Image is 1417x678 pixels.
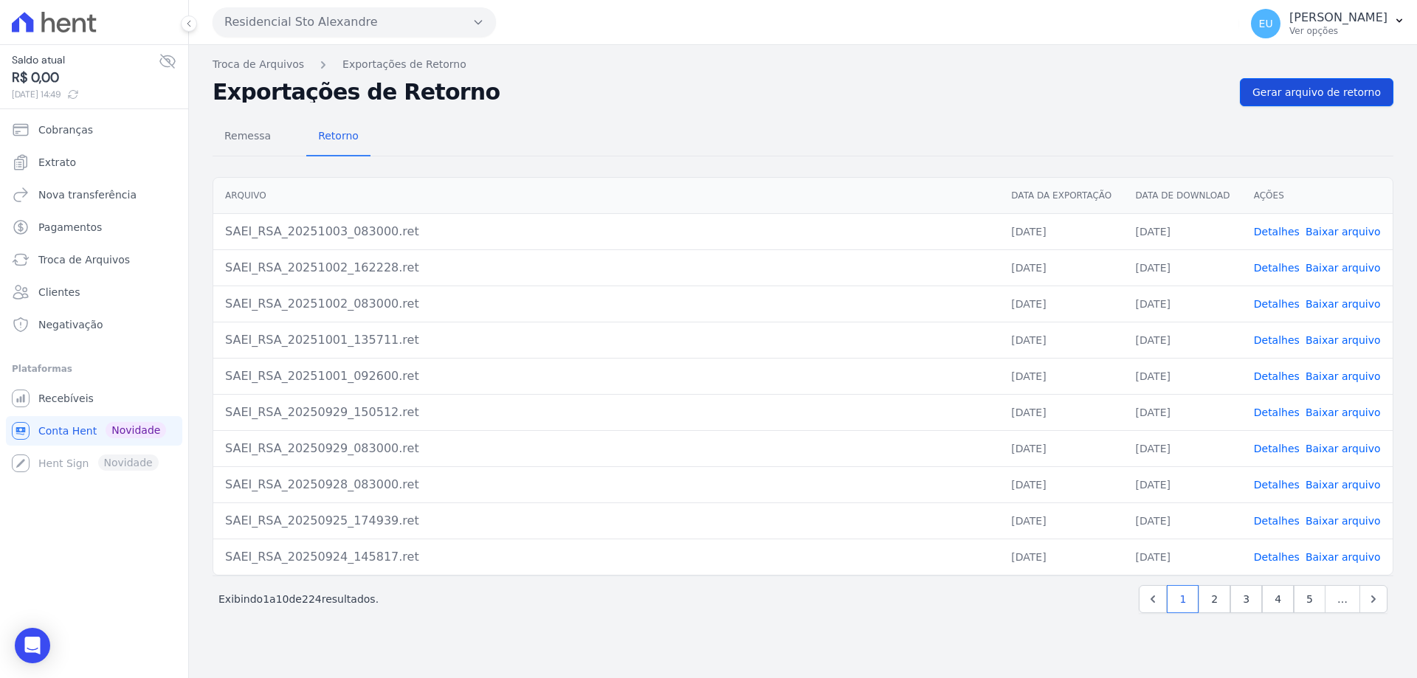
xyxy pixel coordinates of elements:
[1124,358,1242,394] td: [DATE]
[1124,322,1242,358] td: [DATE]
[1306,370,1381,382] a: Baixar arquivo
[1262,585,1294,613] a: 4
[213,178,999,214] th: Arquivo
[225,223,987,241] div: SAEI_RSA_20251003_083000.ret
[106,422,166,438] span: Novidade
[38,423,97,438] span: Conta Hent
[1230,585,1262,613] a: 3
[1359,585,1387,613] a: Next
[1242,178,1393,214] th: Ações
[1124,178,1242,214] th: Data de Download
[1254,370,1300,382] a: Detalhes
[38,252,130,267] span: Troca de Arquivos
[999,466,1123,502] td: [DATE]
[999,539,1123,575] td: [DATE]
[15,628,50,663] div: Open Intercom Messenger
[38,220,102,235] span: Pagamentos
[1254,479,1300,491] a: Detalhes
[1239,3,1417,44] button: EU [PERSON_NAME] Ver opções
[1306,479,1381,491] a: Baixar arquivo
[1294,585,1325,613] a: 5
[213,57,1393,72] nav: Breadcrumb
[225,295,987,313] div: SAEI_RSA_20251002_083000.ret
[218,592,379,606] p: Exibindo a de resultados.
[225,476,987,494] div: SAEI_RSA_20250928_083000.ret
[1306,407,1381,418] a: Baixar arquivo
[38,155,76,170] span: Extrato
[999,502,1123,539] td: [DATE]
[1254,515,1300,527] a: Detalhes
[276,593,289,605] span: 10
[999,286,1123,322] td: [DATE]
[6,416,182,446] a: Conta Hent Novidade
[1254,407,1300,418] a: Detalhes
[999,394,1123,430] td: [DATE]
[1306,226,1381,238] a: Baixar arquivo
[1124,466,1242,502] td: [DATE]
[1124,394,1242,430] td: [DATE]
[12,360,176,378] div: Plataformas
[999,430,1123,466] td: [DATE]
[309,121,368,151] span: Retorno
[302,593,322,605] span: 224
[12,88,159,101] span: [DATE] 14:49
[6,384,182,413] a: Recebíveis
[12,68,159,88] span: R$ 0,00
[1325,585,1360,613] span: …
[38,285,80,300] span: Clientes
[213,7,496,37] button: Residencial Sto Alexandre
[306,118,370,156] a: Retorno
[225,512,987,530] div: SAEI_RSA_20250925_174939.ret
[999,358,1123,394] td: [DATE]
[1259,18,1273,29] span: EU
[6,212,182,242] a: Pagamentos
[6,310,182,339] a: Negativação
[1306,515,1381,527] a: Baixar arquivo
[1254,298,1300,310] a: Detalhes
[1289,10,1387,25] p: [PERSON_NAME]
[225,548,987,566] div: SAEI_RSA_20250924_145817.ret
[1124,249,1242,286] td: [DATE]
[1254,334,1300,346] a: Detalhes
[1240,78,1393,106] a: Gerar arquivo de retorno
[38,187,137,202] span: Nova transferência
[1124,502,1242,539] td: [DATE]
[1124,213,1242,249] td: [DATE]
[1124,430,1242,466] td: [DATE]
[1306,551,1381,563] a: Baixar arquivo
[6,277,182,307] a: Clientes
[1124,286,1242,322] td: [DATE]
[1254,262,1300,274] a: Detalhes
[1252,85,1381,100] span: Gerar arquivo de retorno
[213,118,283,156] a: Remessa
[1199,585,1230,613] a: 2
[12,52,159,68] span: Saldo atual
[6,245,182,274] a: Troca de Arquivos
[263,593,269,605] span: 1
[1254,226,1300,238] a: Detalhes
[1306,443,1381,454] a: Baixar arquivo
[38,122,93,137] span: Cobranças
[1139,585,1167,613] a: Previous
[225,367,987,385] div: SAEI_RSA_20251001_092600.ret
[1124,539,1242,575] td: [DATE]
[38,317,103,332] span: Negativação
[1306,262,1381,274] a: Baixar arquivo
[216,121,280,151] span: Remessa
[999,178,1123,214] th: Data da Exportação
[225,404,987,421] div: SAEI_RSA_20250929_150512.ret
[38,391,94,406] span: Recebíveis
[6,148,182,177] a: Extrato
[1289,25,1387,37] p: Ver opções
[999,322,1123,358] td: [DATE]
[213,82,1228,103] h2: Exportações de Retorno
[1167,585,1199,613] a: 1
[12,115,176,478] nav: Sidebar
[1254,443,1300,454] a: Detalhes
[342,57,466,72] a: Exportações de Retorno
[225,259,987,277] div: SAEI_RSA_20251002_162228.ret
[225,440,987,457] div: SAEI_RSA_20250929_083000.ret
[1306,298,1381,310] a: Baixar arquivo
[999,249,1123,286] td: [DATE]
[6,180,182,210] a: Nova transferência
